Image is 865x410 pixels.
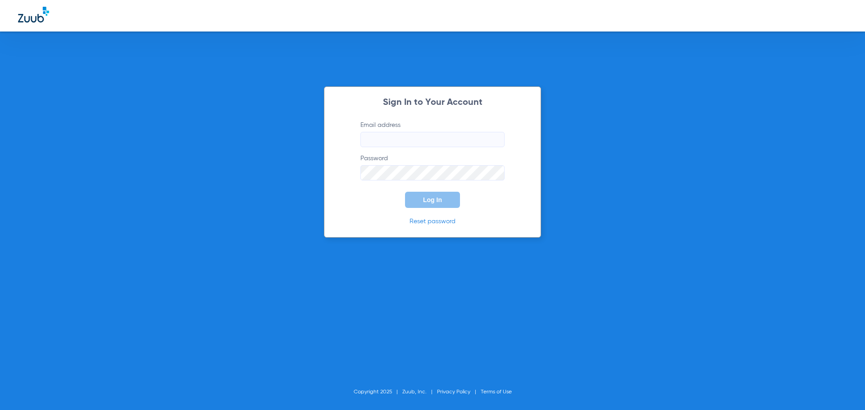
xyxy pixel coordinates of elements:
input: Password [360,165,505,180]
span: Log In [423,196,442,203]
iframe: Chat Widget [820,367,865,410]
a: Reset password [410,218,455,225]
li: Zuub, Inc. [402,387,437,396]
a: Privacy Policy [437,389,470,395]
input: Email address [360,132,505,147]
label: Password [360,154,505,180]
img: Zuub Logo [18,7,49,23]
h2: Sign In to Your Account [347,98,518,107]
li: Copyright 2025 [354,387,402,396]
button: Log In [405,192,460,208]
a: Terms of Use [481,389,512,395]
label: Email address [360,121,505,147]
